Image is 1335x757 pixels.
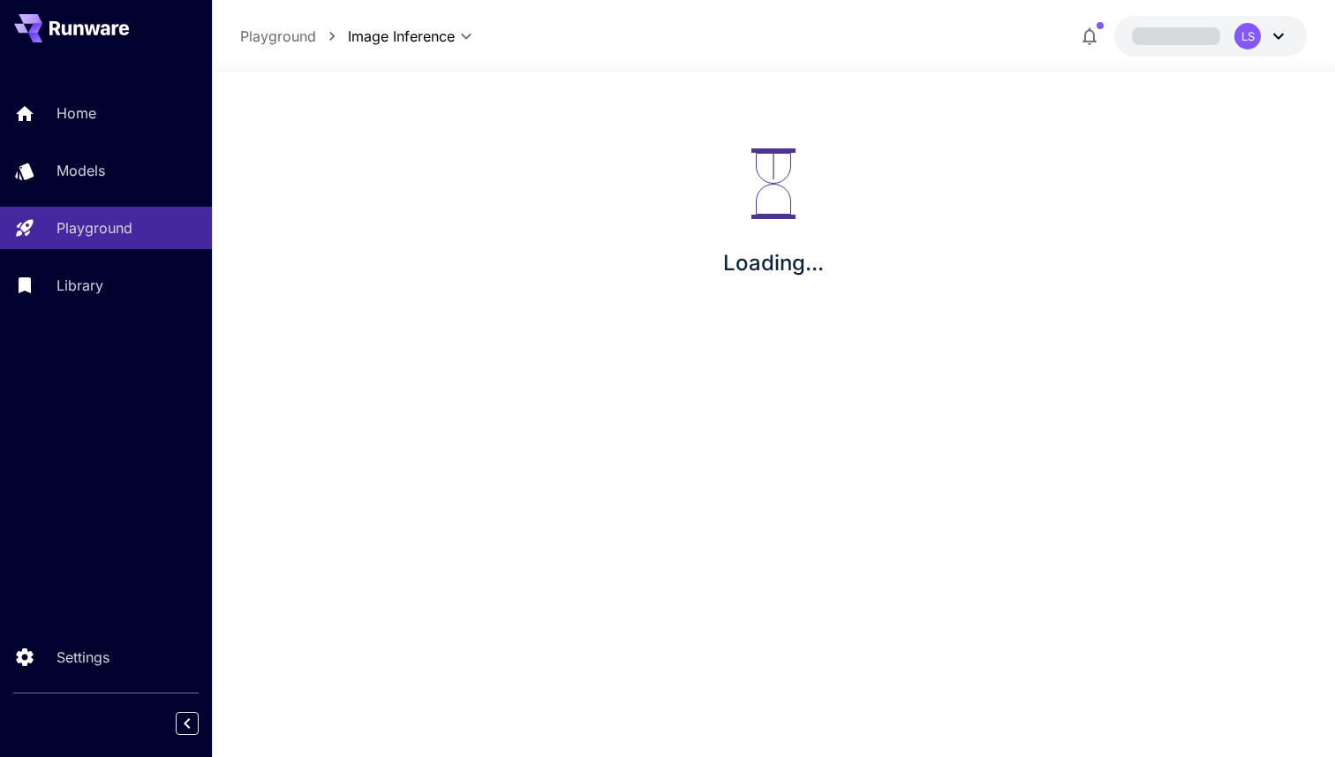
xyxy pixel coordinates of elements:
span: Image Inference [348,26,455,47]
p: Loading... [723,247,824,279]
button: LS [1114,16,1307,57]
div: LS [1234,23,1261,49]
p: Home [57,102,96,124]
div: Collapse sidebar [189,708,212,739]
a: Playground [240,26,316,47]
p: Models [57,160,105,181]
p: Playground [57,217,132,238]
p: Settings [57,647,109,668]
nav: breadcrumb [240,26,348,47]
button: Collapse sidebar [176,712,199,735]
p: Library [57,275,103,296]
